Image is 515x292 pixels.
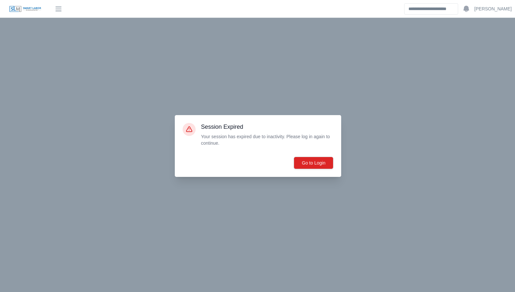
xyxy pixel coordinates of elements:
h3: Session Expired [201,123,333,131]
a: [PERSON_NAME] [474,6,512,12]
input: Search [404,3,458,15]
button: Go to Login [294,157,333,169]
img: SLM Logo [9,6,42,13]
p: Your session has expired due to inactivity. Please log in again to continue. [201,133,333,146]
